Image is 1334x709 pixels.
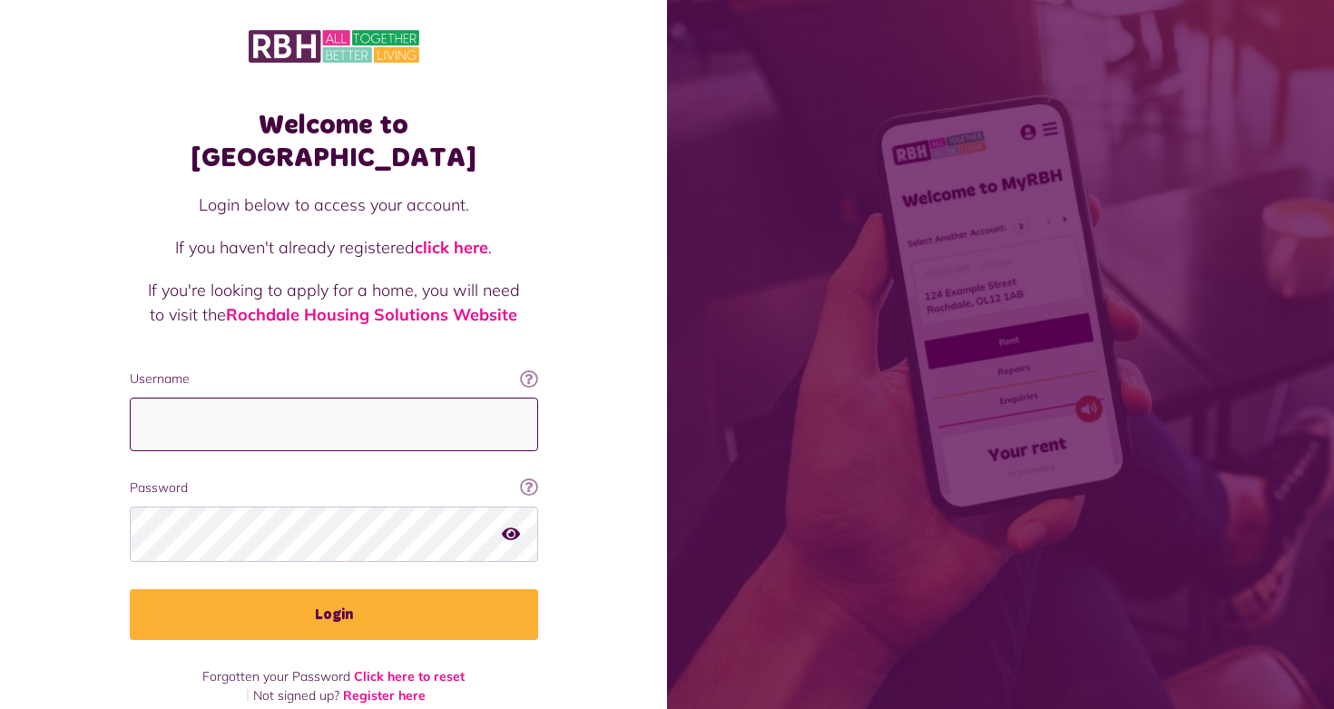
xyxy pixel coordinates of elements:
[415,237,488,258] a: click here
[148,235,520,260] p: If you haven't already registered .
[148,278,520,327] p: If you're looking to apply for a home, you will need to visit the
[249,27,419,65] img: MyRBH
[130,369,538,389] label: Username
[148,192,520,217] p: Login below to access your account.
[343,687,426,704] a: Register here
[354,668,465,684] a: Click here to reset
[130,109,538,174] h1: Welcome to [GEOGRAPHIC_DATA]
[130,478,538,497] label: Password
[202,668,350,684] span: Forgotten your Password
[253,687,339,704] span: Not signed up?
[130,589,538,640] button: Login
[226,304,517,325] a: Rochdale Housing Solutions Website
